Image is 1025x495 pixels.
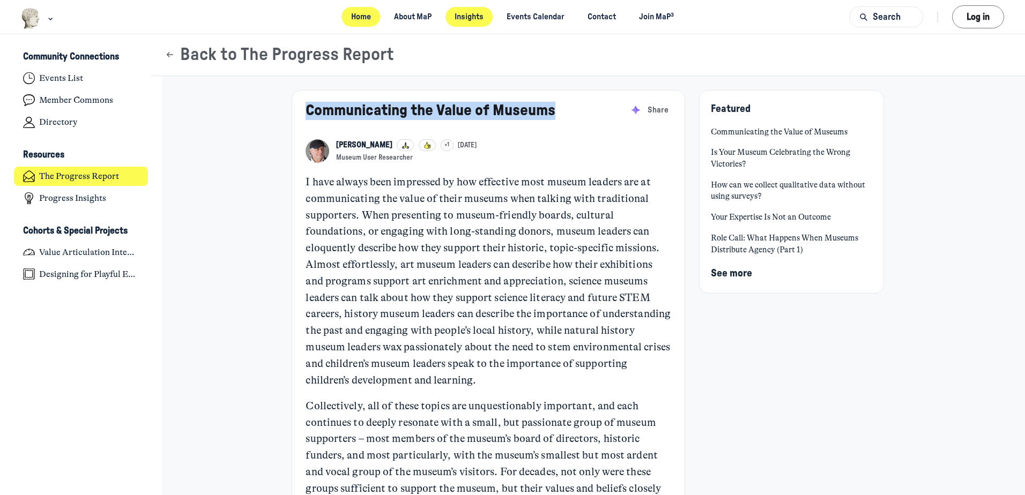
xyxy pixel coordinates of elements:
button: Cohorts & Special ProjectsCollapse space [14,222,148,240]
button: View John H Falk profile+1[DATE]Museum User Researcher [336,139,477,162]
h4: Designing for Playful Engagement [39,269,139,280]
a: Designing for Playful Engagement [14,264,148,284]
span: Share [648,104,669,116]
h4: The Progress Report [39,171,119,182]
h4: Progress Insights [39,193,106,204]
button: Community ConnectionsCollapse space [14,48,148,66]
a: View John H Falk profile [336,139,392,151]
a: Your Expertise Is Not an Outcome [711,212,872,223]
h4: Value Articulation Intensive (Cultural Leadership Lab) [39,247,139,258]
a: Progress Insights [14,189,148,208]
a: Home [341,7,380,27]
a: How can we collect qualitative data without using surveys? [711,179,872,202]
h3: Community Connections [23,51,119,63]
a: Events Calendar [497,7,574,27]
a: Communicating the Value of Museums [711,126,872,138]
a: View John H Falk profile [306,139,329,162]
span: Featured [711,104,751,114]
button: See more [711,265,752,282]
button: Log in [952,5,1004,28]
a: [DATE] [458,141,477,150]
a: Events List [14,69,148,88]
button: ResourcesCollapse space [14,146,148,164]
img: Museums as Progress logo [21,8,41,29]
a: Contact [578,7,626,27]
a: Value Articulation Intensive (Cultural Leadership Lab) [14,242,148,262]
h4: Directory [39,117,77,127]
h3: Resources [23,149,64,161]
p: I have always been impressed by how effective most museum leaders are at communicating the value ... [306,174,671,388]
button: Museums as Progress logo [21,7,56,30]
span: +1 [444,141,449,149]
h4: Member Commons [39,95,113,106]
button: Share [645,102,671,118]
h3: Cohorts & Special Projects [23,226,128,237]
button: Summarize [628,102,644,118]
h4: Events List [39,73,83,84]
button: Back to The Progress Report [165,44,394,65]
a: Directory [14,112,148,132]
button: Search [849,6,923,27]
a: Role Call: What Happens When Museums Distribute Agency (Part 1) [711,232,872,256]
a: About MaP [385,7,441,27]
header: Page Header [151,34,1025,76]
a: Insights [445,7,493,27]
span: See more [711,268,752,279]
a: Is Your Museum Celebrating the Wrong Victories? [711,147,872,170]
a: Member Commons [14,91,148,110]
a: Communicating the Value of Museums [306,103,555,118]
a: The Progress Report [14,167,148,186]
button: Museum User Researcher [336,153,413,162]
a: Join MaP³ [630,7,684,27]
